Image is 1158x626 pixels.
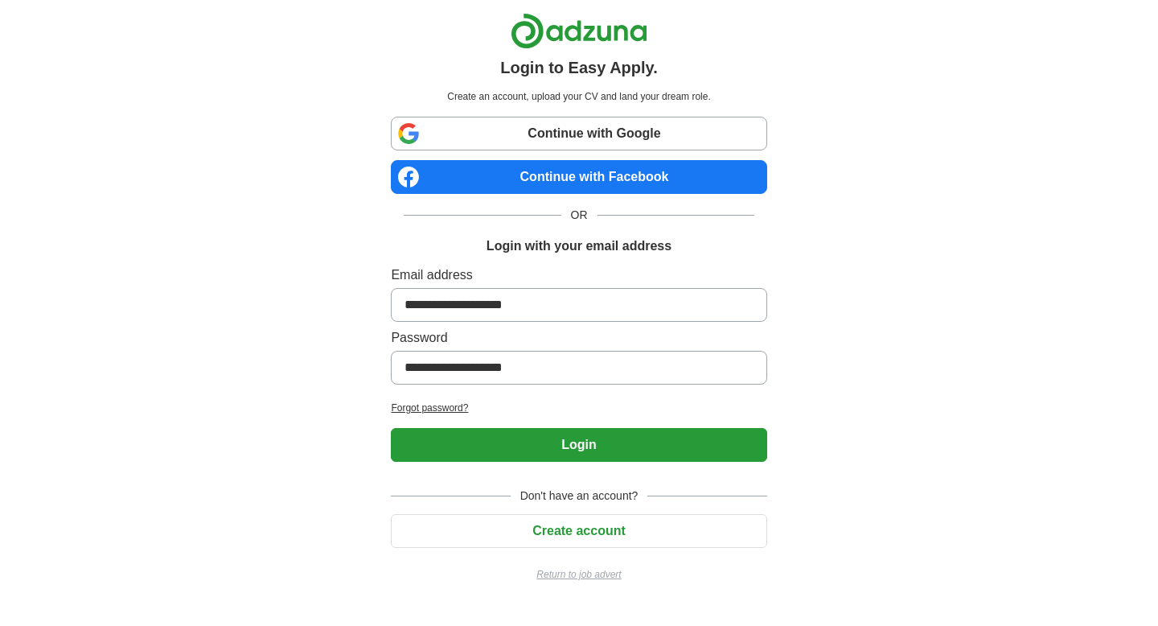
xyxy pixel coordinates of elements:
[391,514,766,548] button: Create account
[487,237,671,256] h1: Login with your email address
[391,117,766,150] a: Continue with Google
[394,89,763,104] p: Create an account, upload your CV and land your dream role.
[391,567,766,582] a: Return to job advert
[511,488,648,505] span: Don't have an account?
[391,160,766,194] a: Continue with Facebook
[391,524,766,537] a: Create account
[391,266,766,285] label: Email address
[391,428,766,462] button: Login
[391,328,766,348] label: Password
[511,13,647,49] img: Adzuna logo
[500,56,658,80] h1: Login to Easy Apply.
[391,401,766,415] a: Forgot password?
[561,207,597,224] span: OR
